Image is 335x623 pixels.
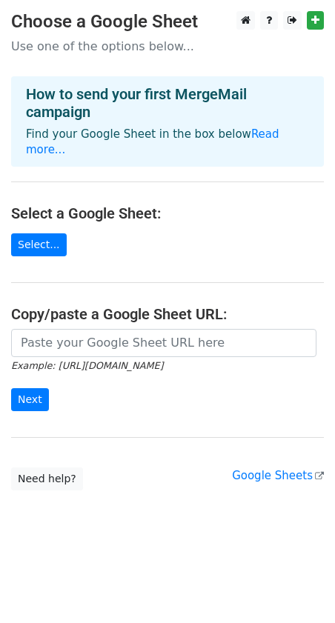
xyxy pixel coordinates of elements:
h4: Select a Google Sheet: [11,204,324,222]
a: Select... [11,233,67,256]
input: Next [11,388,49,411]
p: Find your Google Sheet in the box below [26,127,309,158]
small: Example: [URL][DOMAIN_NAME] [11,360,163,371]
h3: Choose a Google Sheet [11,11,324,33]
a: Need help? [11,467,83,490]
a: Read more... [26,127,279,156]
a: Google Sheets [232,469,324,482]
input: Paste your Google Sheet URL here [11,329,316,357]
p: Use one of the options below... [11,39,324,54]
h4: How to send your first MergeMail campaign [26,85,309,121]
h4: Copy/paste a Google Sheet URL: [11,305,324,323]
